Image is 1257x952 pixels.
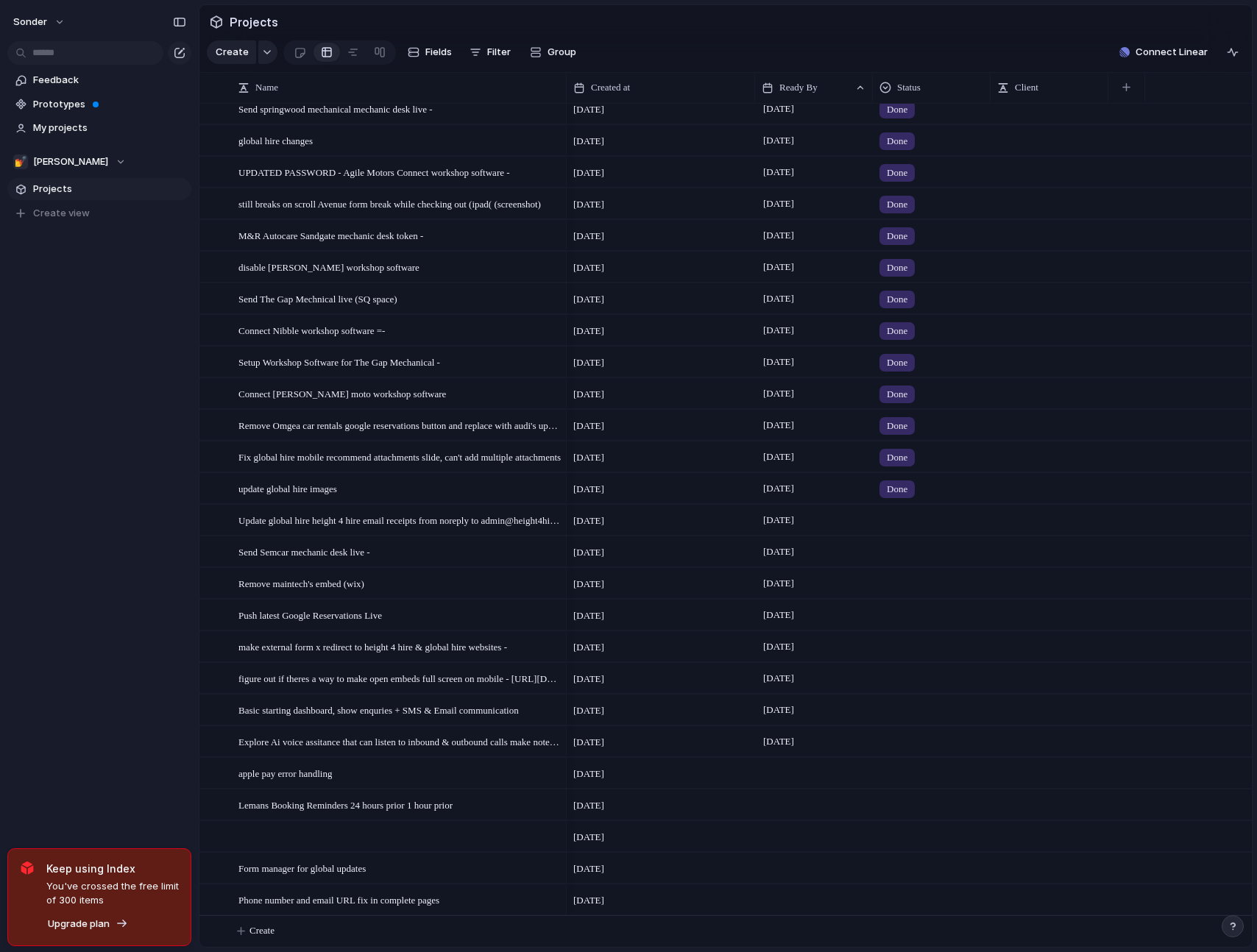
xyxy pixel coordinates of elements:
span: [DATE] [573,197,604,212]
button: Fields [402,40,458,64]
span: [DATE] [759,100,798,118]
span: [DATE] [573,672,604,686]
span: [DATE] [759,606,798,624]
button: Create view [7,202,191,224]
span: [DATE] [573,324,604,338]
span: Group [548,45,576,60]
span: [DATE] [573,450,604,465]
button: Connect Linear [1113,41,1214,63]
span: Done [887,292,907,307]
span: Remove maintech's embed (wix) [238,575,364,592]
span: Done [887,482,907,497]
span: Done [887,260,907,275]
span: Phone number and email URL fix in complete pages [238,891,439,908]
span: Prototypes [33,97,186,112]
span: [DATE] [573,703,604,718]
a: Prototypes [7,93,191,116]
span: figure out if theres a way to make open embeds full screen on mobile - [URL][DOMAIN_NAME] [238,669,562,686]
span: UPDATED PASSWORD - Agile Motors Connect workshop software - [238,163,510,180]
span: [DATE] [573,229,604,244]
span: Send The Gap Mechnical live (SQ space) [238,290,397,307]
span: Keep using Index [46,861,179,876]
span: Feedback [33,73,186,88]
span: [DATE] [759,511,798,529]
span: [DATE] [759,575,798,592]
span: Done [887,419,907,433]
span: [DATE] [759,132,798,149]
span: [DATE] [573,355,604,370]
span: [DATE] [573,830,604,845]
span: Status [897,80,921,95]
span: Create view [33,206,90,221]
span: Update global hire height 4 hire email receipts from noreply to admin@height4hire cairns@global-hire [238,511,562,528]
span: update global hire images [238,480,337,497]
button: Group [523,40,584,64]
span: Push latest Google Reservations Live [238,606,382,623]
span: Create [249,923,275,938]
span: [DATE] [573,767,604,781]
span: [DATE] [759,543,798,561]
span: [DATE] [759,353,798,371]
span: M&R Autocare Sandgate mechanic desk token - [238,227,423,244]
span: [DATE] [759,733,798,750]
span: [DATE] [759,322,798,339]
span: [DATE] [759,385,798,402]
span: Remove Omgea car rentals google reservations button and replace with audi's updated one in sheets [238,416,562,433]
span: Fields [425,45,452,60]
span: [DATE] [573,735,604,750]
span: Explore Ai voice assitance that can listen to inbound & outbound calls make notes and add to aven... [238,733,562,750]
span: Upgrade plan [48,917,110,931]
a: Projects [7,178,191,200]
span: Filter [487,45,511,60]
span: Done [887,102,907,117]
span: Done [887,197,907,212]
span: [DATE] [759,258,798,276]
button: 💅[PERSON_NAME] [7,151,191,173]
span: [DATE] [573,577,604,592]
span: Client [1015,80,1038,95]
span: Basic starting dashboard, show enquries + SMS & Email communication [238,701,519,718]
span: [DATE] [573,514,604,528]
span: [DATE] [573,798,604,813]
span: Fix global hire mobile recommend attachments slide, can't add multiple attachments [238,448,561,465]
span: [DATE] [573,608,604,623]
span: global hire changes [238,132,313,149]
button: Create [207,40,256,64]
span: [DATE] [759,227,798,244]
span: [DATE] [573,862,604,876]
span: Create [216,45,249,60]
span: Done [887,450,907,465]
a: Feedback [7,69,191,91]
span: [DATE] [573,893,604,908]
span: [DATE] [573,640,604,655]
span: Lemans Booking Reminders 24 hours prior 1 hour prior [238,796,453,813]
span: Done [887,387,907,402]
span: [DATE] [573,102,604,117]
span: still breaks on scroll Avenue form break while checking out (ipad( (screenshot) [238,195,541,212]
span: [PERSON_NAME] [33,154,108,169]
span: sonder [13,15,47,29]
span: [DATE] [759,638,798,656]
span: [DATE] [573,545,604,560]
span: Setup Workshop Software for The Gap Mechanical - [238,353,440,370]
span: [DATE] [573,134,604,149]
span: Form manager for global updates [238,859,366,876]
span: Connect [PERSON_NAME] moto workshop software [238,385,446,402]
span: Send springwood mechanical mechanic desk live - [238,100,433,117]
span: [DATE] [573,166,604,180]
span: Name [255,80,278,95]
span: [DATE] [759,163,798,181]
div: 💅 [13,154,28,169]
span: Done [887,229,907,244]
span: You've crossed the free limit of 300 items [46,879,179,908]
button: Upgrade plan [43,914,132,934]
span: [DATE] [573,260,604,275]
span: make external form x redirect to height 4 hire & global hire websites - [238,638,507,655]
span: My projects [33,121,186,135]
span: disable [PERSON_NAME] workshop software [238,258,419,275]
span: Connect Linear [1136,45,1208,60]
span: [DATE] [573,419,604,433]
span: [DATE] [759,416,798,434]
button: Filter [464,40,517,64]
span: Projects [227,9,281,35]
